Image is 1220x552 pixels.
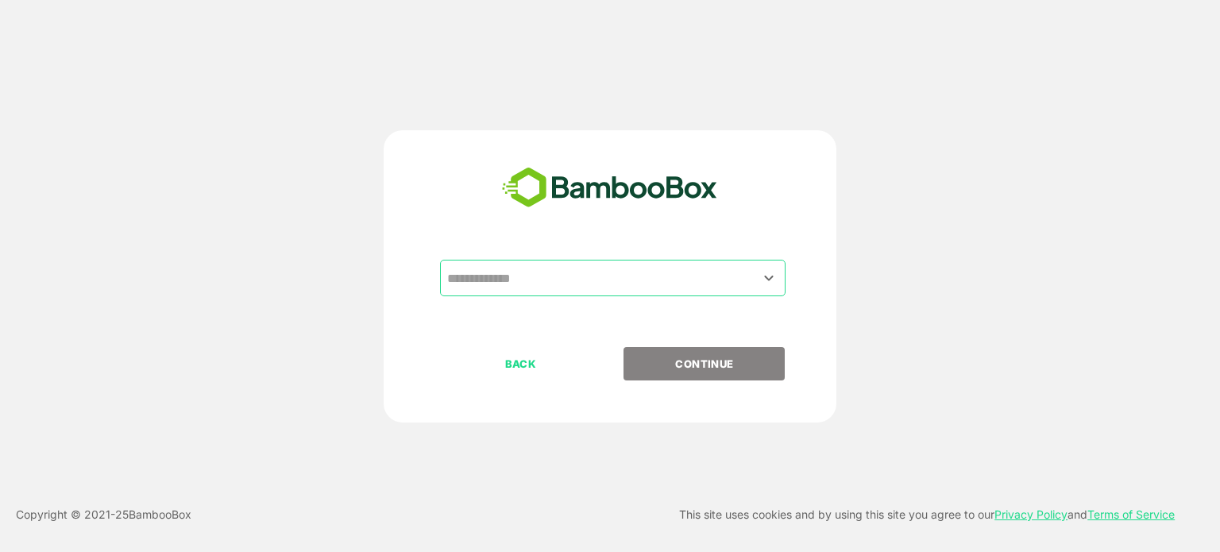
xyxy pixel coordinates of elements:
button: CONTINUE [624,347,785,380]
a: Privacy Policy [994,508,1067,521]
p: CONTINUE [625,355,784,373]
p: Copyright © 2021- 25 BambooBox [16,505,191,524]
p: This site uses cookies and by using this site you agree to our and [679,505,1175,524]
button: BACK [440,347,601,380]
button: Open [759,267,780,288]
p: BACK [442,355,600,373]
img: bamboobox [493,162,726,214]
a: Terms of Service [1087,508,1175,521]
